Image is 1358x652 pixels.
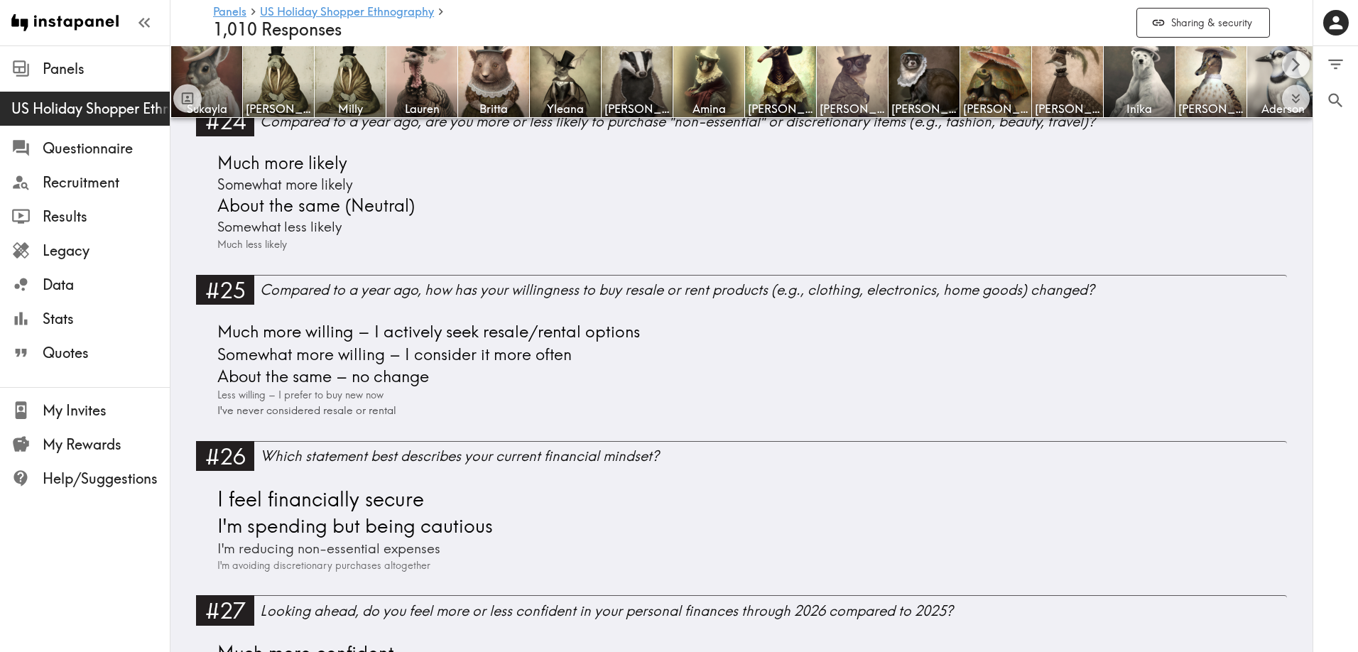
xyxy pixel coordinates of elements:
a: Aderson [1247,45,1319,118]
span: Data [43,275,170,295]
a: Panels [213,6,246,19]
a: Britta [458,45,530,118]
span: Stats [43,309,170,329]
div: Which statement best describes your current financial mindset? [260,446,1287,466]
a: US Holiday Shopper Ethnography [260,6,434,19]
span: Questionnaire [43,138,170,158]
a: #24Compared to a year ago, are you more or less likely to purchase "non-essential" or discretiona... [196,106,1287,145]
div: #27 [196,595,254,625]
button: Scroll right [1282,51,1310,79]
span: Filter Responses [1326,55,1345,74]
a: [PERSON_NAME] [960,45,1032,118]
span: My Rewards [43,435,170,455]
div: #26 [196,441,254,471]
button: Toggle between responses and questions [173,84,202,112]
span: [PERSON_NAME] [820,101,885,116]
span: About the same – no change [214,365,429,388]
a: [PERSON_NAME] [1032,45,1104,118]
span: Britta [461,101,526,116]
button: Filter Responses [1313,46,1358,82]
span: Less willing – I prefer to buy new now [214,388,384,403]
span: Somewhat less likely [214,217,342,237]
a: Amina [673,45,745,118]
a: #25Compared to a year ago, how has your willingness to buy resale or rent products (e.g., clothin... [196,275,1287,314]
span: I've never considered resale or rental [214,403,396,418]
span: [PERSON_NAME] [604,101,670,116]
span: Yleana [533,101,598,116]
span: Help/Suggestions [43,469,170,489]
div: Looking ahead, do you feel more or less confident in your personal finances through 2026 compared... [260,601,1287,621]
span: Panels [43,59,170,79]
a: [PERSON_NAME] [1175,45,1247,118]
div: Compared to a year ago, how has your willingness to buy resale or rent products (e.g., clothing, ... [260,280,1287,300]
span: Recruitment [43,173,170,192]
span: [PERSON_NAME] [748,101,813,116]
span: Legacy [43,241,170,261]
span: Quotes [43,343,170,363]
a: [PERSON_NAME] [602,45,673,118]
a: Yleana [530,45,602,118]
span: [PERSON_NAME] [963,101,1028,116]
button: Expand to show all items [1282,85,1310,113]
span: Sukayla [174,101,239,116]
span: Much more likely [214,151,347,175]
span: Results [43,207,170,227]
span: I'm reducing non-essential expenses [214,539,440,558]
span: [PERSON_NAME] [891,101,957,116]
span: About the same (Neutral) [214,194,415,217]
a: [PERSON_NAME] [745,45,817,118]
span: Much more willing – I actively seek resale/rental options [214,320,640,342]
span: Search [1326,91,1345,110]
span: Amina [676,101,742,116]
span: My Invites [43,401,170,420]
a: #27Looking ahead, do you feel more or less confident in your personal finances through 2026 compa... [196,595,1287,634]
span: US Holiday Shopper Ethnography [11,99,170,119]
span: Lauren [389,101,455,116]
span: Much less likely [214,237,287,252]
span: I feel financially secure [214,486,424,513]
span: Somewhat more likely [214,175,353,195]
div: #24 [196,106,254,136]
a: Lauren [386,45,458,118]
span: I'm avoiding discretionary purchases altogether [214,558,430,573]
span: [PERSON_NAME] [1178,101,1244,116]
span: 1,010 Responses [213,19,342,40]
div: #25 [196,275,254,305]
a: Milly [315,45,386,118]
a: [PERSON_NAME] [817,45,889,118]
span: I'm spending but being cautious [214,513,493,539]
a: [PERSON_NAME] [889,45,960,118]
a: #26Which statement best describes your current financial mindset? [196,441,1287,480]
span: Milly [317,101,383,116]
span: [PERSON_NAME] [1035,101,1100,116]
span: Inika [1107,101,1172,116]
button: Search [1313,82,1358,119]
div: Compared to a year ago, are you more or less likely to purchase "non-essential" or discretionary ... [260,112,1287,131]
a: Sukayla [170,45,243,118]
span: [PERSON_NAME] [246,101,311,116]
button: Sharing & security [1136,8,1270,38]
a: [PERSON_NAME] [243,45,315,118]
span: Aderson [1250,101,1315,116]
a: Inika [1104,45,1175,118]
span: Somewhat more willing – I consider it more often [214,343,572,365]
